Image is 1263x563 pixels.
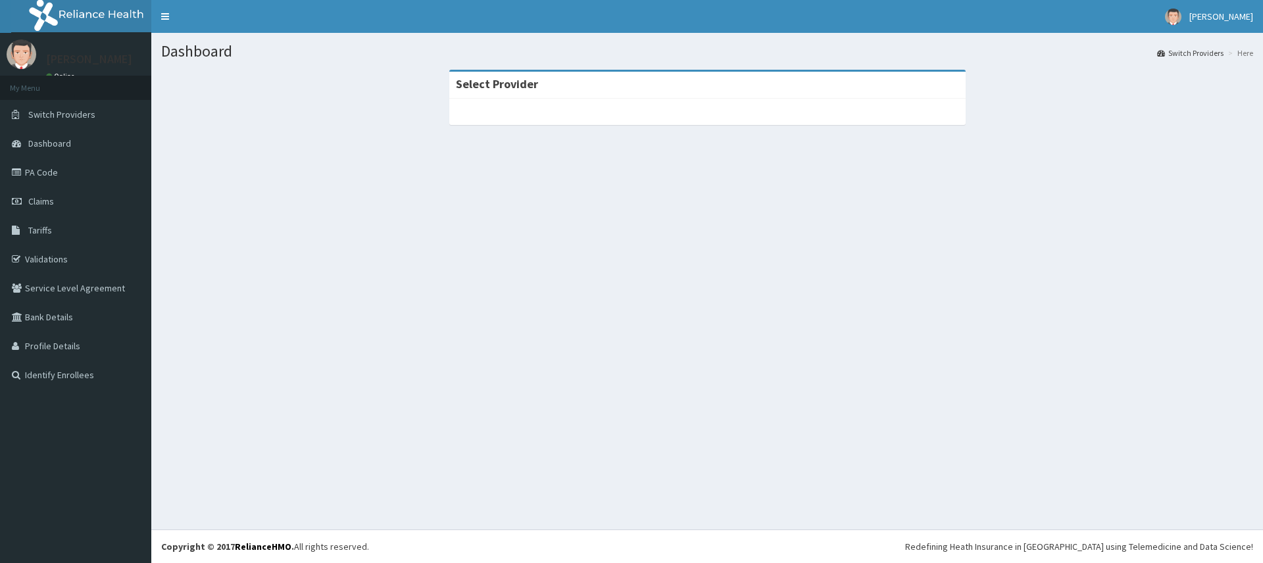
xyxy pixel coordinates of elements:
[1165,9,1181,25] img: User Image
[161,43,1253,60] h1: Dashboard
[46,72,78,81] a: Online
[7,39,36,69] img: User Image
[456,76,538,91] strong: Select Provider
[46,53,132,65] p: [PERSON_NAME]
[235,541,291,552] a: RelianceHMO
[28,137,71,149] span: Dashboard
[1157,47,1224,59] a: Switch Providers
[1189,11,1253,22] span: [PERSON_NAME]
[1225,47,1253,59] li: Here
[28,224,52,236] span: Tariffs
[905,540,1253,553] div: Redefining Heath Insurance in [GEOGRAPHIC_DATA] using Telemedicine and Data Science!
[151,529,1263,563] footer: All rights reserved.
[161,541,294,552] strong: Copyright © 2017 .
[28,109,95,120] span: Switch Providers
[28,195,54,207] span: Claims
